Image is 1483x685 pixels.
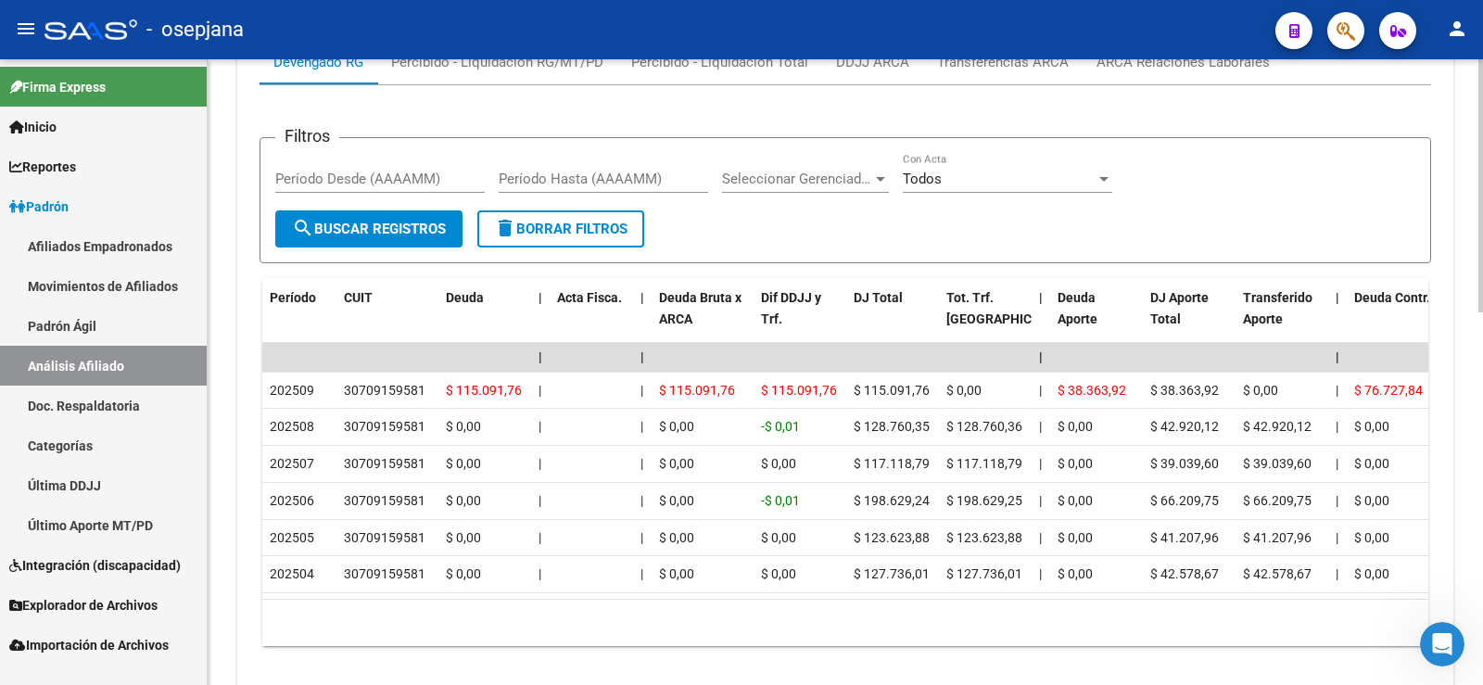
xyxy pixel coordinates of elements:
[292,217,314,239] mat-icon: search
[262,278,336,360] datatable-header-cell: Período
[9,595,158,615] span: Explorador de Archivos
[761,290,821,326] span: Dif DDJJ y Trf.
[854,383,930,398] span: $ 115.091,76
[477,210,644,247] button: Borrar Filtros
[539,530,541,545] span: |
[640,349,644,364] span: |
[1328,278,1347,360] datatable-header-cell: |
[539,456,541,471] span: |
[946,290,1072,326] span: Tot. Trf. [GEOGRAPHIC_DATA]
[550,278,633,360] datatable-header-cell: Acta Fisca.
[539,493,541,508] span: |
[1243,290,1312,326] span: Transferido Aporte
[273,52,363,72] div: Devengado RG
[640,566,643,581] span: |
[446,566,481,581] span: $ 0,00
[761,566,796,581] span: $ 0,00
[846,278,939,360] datatable-header-cell: DJ Total
[336,278,438,360] datatable-header-cell: CUIT
[494,221,627,237] span: Borrar Filtros
[761,456,796,471] span: $ 0,00
[1354,419,1389,434] span: $ 0,00
[270,493,314,508] span: 202506
[344,416,425,438] div: 30709159581
[438,278,531,360] datatable-header-cell: Deuda
[1243,530,1312,545] span: $ 41.207,96
[939,278,1032,360] datatable-header-cell: Tot. Trf. Bruto
[1150,419,1219,434] span: $ 42.920,12
[1336,456,1338,471] span: |
[1354,493,1389,508] span: $ 0,00
[1039,419,1042,434] span: |
[1039,383,1042,398] span: |
[659,566,694,581] span: $ 0,00
[557,290,622,305] span: Acta Fisca.
[903,171,942,187] span: Todos
[1039,349,1043,364] span: |
[344,490,425,512] div: 30709159581
[344,453,425,475] div: 30709159581
[1336,419,1338,434] span: |
[1039,456,1042,471] span: |
[531,278,550,360] datatable-header-cell: |
[1032,278,1050,360] datatable-header-cell: |
[9,555,181,576] span: Integración (discapacidad)
[1058,530,1093,545] span: $ 0,00
[344,290,373,305] span: CUIT
[652,278,754,360] datatable-header-cell: Deuda Bruta x ARCA
[494,217,516,239] mat-icon: delete
[1143,278,1236,360] datatable-header-cell: DJ Aporte Total
[9,157,76,177] span: Reportes
[633,278,652,360] datatable-header-cell: |
[15,18,37,40] mat-icon: menu
[270,290,316,305] span: Período
[946,419,1022,434] span: $ 128.760,36
[1150,566,1219,581] span: $ 42.578,67
[539,349,542,364] span: |
[946,530,1022,545] span: $ 123.623,88
[1354,383,1423,398] span: $ 76.727,84
[1058,383,1126,398] span: $ 38.363,92
[854,290,903,305] span: DJ Total
[9,197,69,217] span: Padrón
[640,419,643,434] span: |
[391,52,603,72] div: Percibido - Liquidación RG/MT/PD
[1150,493,1219,508] span: $ 66.209,75
[1058,419,1093,434] span: $ 0,00
[275,210,463,247] button: Buscar Registros
[854,493,930,508] span: $ 198.629,24
[539,419,541,434] span: |
[946,383,982,398] span: $ 0,00
[946,493,1022,508] span: $ 198.629,25
[640,493,643,508] span: |
[1058,290,1097,326] span: Deuda Aporte
[1336,566,1338,581] span: |
[640,383,643,398] span: |
[270,530,314,545] span: 202505
[1150,456,1219,471] span: $ 39.039,60
[946,566,1022,581] span: $ 127.736,01
[640,530,643,545] span: |
[1354,456,1389,471] span: $ 0,00
[446,530,481,545] span: $ 0,00
[1058,566,1093,581] span: $ 0,00
[446,383,522,398] span: $ 115.091,76
[270,419,314,434] span: 202508
[1058,456,1093,471] span: $ 0,00
[539,383,541,398] span: |
[539,290,542,305] span: |
[640,456,643,471] span: |
[1039,493,1042,508] span: |
[446,290,484,305] span: Deuda
[1236,278,1328,360] datatable-header-cell: Transferido Aporte
[854,566,930,581] span: $ 127.736,01
[854,419,930,434] span: $ 128.760,35
[9,635,169,655] span: Importación de Archivos
[270,456,314,471] span: 202507
[1336,383,1338,398] span: |
[854,456,930,471] span: $ 117.118,79
[1336,349,1339,364] span: |
[1347,278,1439,360] datatable-header-cell: Deuda Contr.
[836,52,909,72] div: DDJJ ARCA
[659,456,694,471] span: $ 0,00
